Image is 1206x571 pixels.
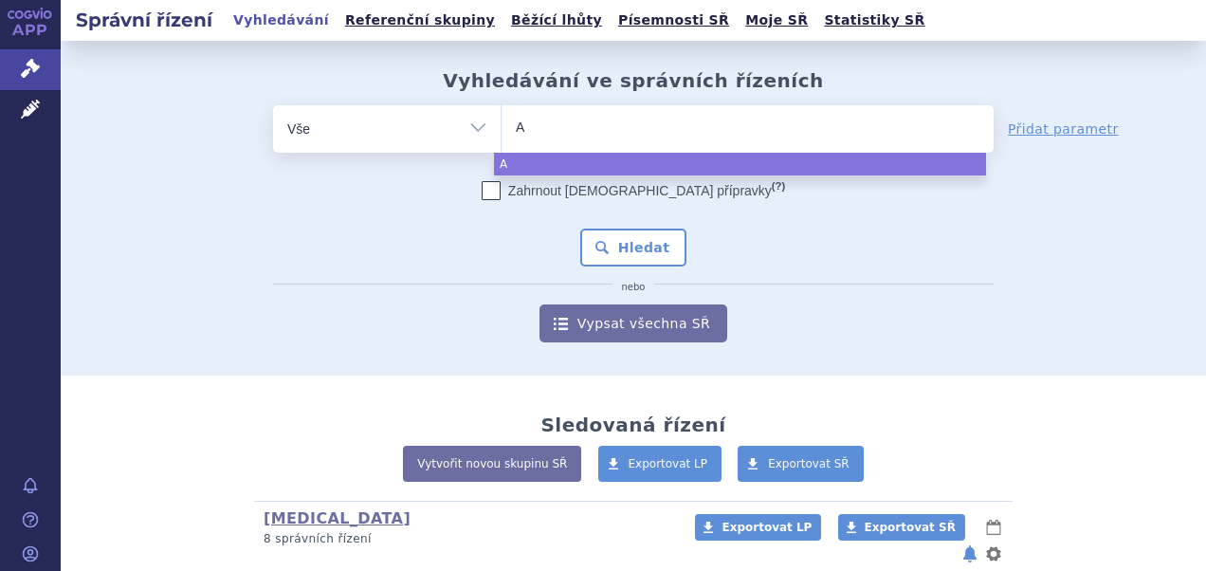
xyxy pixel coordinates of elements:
[403,446,581,482] a: Vytvořit novou skupinu SŘ
[984,516,1003,539] button: lhůty
[960,543,979,565] button: notifikace
[540,414,725,436] h2: Sledovaná řízení
[580,229,687,267] button: Hledat
[722,521,812,534] span: Exportovat LP
[443,69,824,92] h2: Vyhledávání ve správních řízeních
[740,8,813,33] a: Moje SŘ
[984,543,1003,565] button: nastavení
[818,8,930,33] a: Statistiky SŘ
[1008,120,1119,138] a: Přidat parametr
[838,514,965,541] a: Exportovat SŘ
[264,531,670,547] p: 8 správních řízení
[768,457,850,470] span: Exportovat SŘ
[738,446,864,482] a: Exportovat SŘ
[482,181,785,200] label: Zahrnout [DEMOGRAPHIC_DATA] přípravky
[865,521,956,534] span: Exportovat SŘ
[539,304,727,342] a: Vypsat všechna SŘ
[228,8,335,33] a: Vyhledávání
[695,514,821,541] a: Exportovat LP
[505,8,608,33] a: Běžící lhůty
[629,457,708,470] span: Exportovat LP
[339,8,501,33] a: Referenční skupiny
[772,180,785,193] abbr: (?)
[264,509,411,527] a: [MEDICAL_DATA]
[494,153,986,175] li: A
[598,446,722,482] a: Exportovat LP
[61,7,228,33] h2: Správní řízení
[612,282,655,293] i: nebo
[612,8,735,33] a: Písemnosti SŘ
